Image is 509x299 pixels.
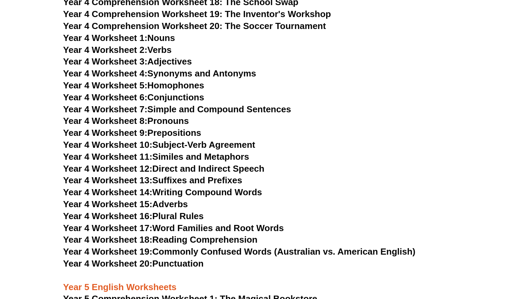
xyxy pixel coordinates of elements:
[63,187,152,197] span: Year 4 Worksheet 14:
[63,116,148,126] span: Year 4 Worksheet 8:
[63,246,152,257] span: Year 4 Worksheet 19:
[63,80,148,90] span: Year 4 Worksheet 5:
[63,128,148,138] span: Year 4 Worksheet 9:
[63,175,242,185] a: Year 4 Worksheet 13:Suffixes and Prefixes
[395,222,509,299] iframe: Chat Widget
[63,104,291,114] a: Year 4 Worksheet 7:Simple and Compound Sentences
[63,33,148,43] span: Year 4 Worksheet 1:
[63,116,189,126] a: Year 4 Worksheet 8:Pronouns
[63,45,148,55] span: Year 4 Worksheet 2:
[63,9,331,19] a: Year 4 Comprehension Worksheet 19: The Inventor's Workshop
[63,163,265,174] a: Year 4 Worksheet 12:Direct and Indirect Speech
[63,140,152,150] span: Year 4 Worksheet 10:
[63,175,152,185] span: Year 4 Worksheet 13:
[63,68,256,79] a: Year 4 Worksheet 4:Synonyms and Antonyms
[63,56,192,67] a: Year 4 Worksheet 3:Adjectives
[63,234,257,245] a: Year 4 Worksheet 18:Reading Comprehension
[63,128,201,138] a: Year 4 Worksheet 9:Prepositions
[63,33,175,43] a: Year 4 Worksheet 1:Nouns
[63,152,152,162] span: Year 4 Worksheet 11:
[63,199,152,209] span: Year 4 Worksheet 15:
[63,104,148,114] span: Year 4 Worksheet 7:
[63,92,204,102] a: Year 4 Worksheet 6:Conjunctions
[63,223,284,233] a: Year 4 Worksheet 17:Word Families and Root Words
[63,187,262,197] a: Year 4 Worksheet 14:Writing Compound Words
[63,258,204,269] a: Year 4 Worksheet 20:Punctuation
[63,258,152,269] span: Year 4 Worksheet 20:
[63,45,172,55] a: Year 4 Worksheet 2:Verbs
[63,270,446,293] h3: Year 5 English Worksheets
[63,152,249,162] a: Year 4 Worksheet 11:Similes and Metaphors
[63,68,148,79] span: Year 4 Worksheet 4:
[63,56,148,67] span: Year 4 Worksheet 3:
[63,246,416,257] a: Year 4 Worksheet 19:Commonly Confused Words (Australian vs. American English)
[63,199,188,209] a: Year 4 Worksheet 15:Adverbs
[63,92,148,102] span: Year 4 Worksheet 6:
[63,211,204,221] a: Year 4 Worksheet 16:Plural Rules
[63,163,152,174] span: Year 4 Worksheet 12:
[63,21,326,31] a: Year 4 Comprehension Worksheet 20: The Soccer Tournament
[63,223,152,233] span: Year 4 Worksheet 17:
[63,80,204,90] a: Year 4 Worksheet 5:Homophones
[63,140,255,150] a: Year 4 Worksheet 10:Subject-Verb Agreement
[63,211,152,221] span: Year 4 Worksheet 16:
[63,234,152,245] span: Year 4 Worksheet 18:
